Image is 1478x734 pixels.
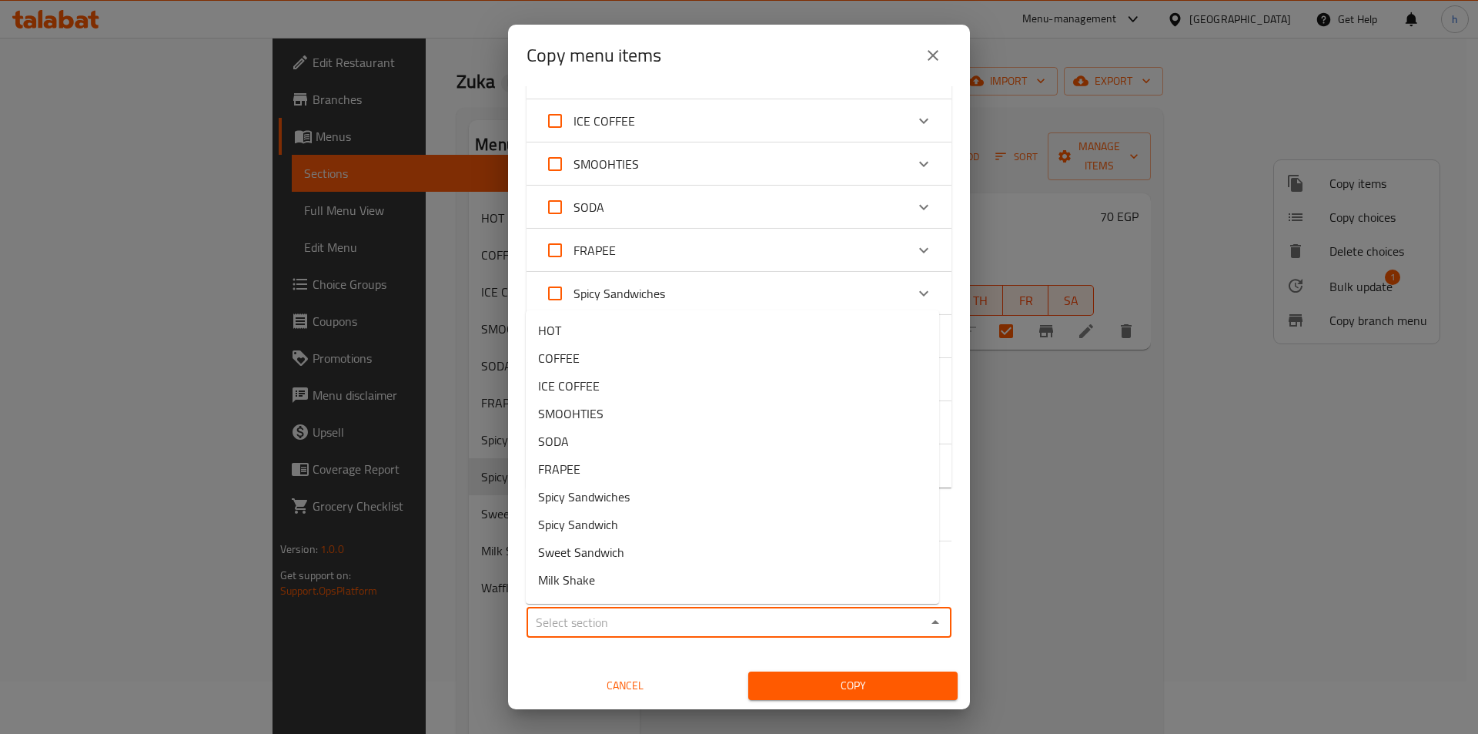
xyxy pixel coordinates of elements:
label: Acknowledge [537,102,635,139]
span: SMOOHTIES [538,404,604,423]
span: Waffle [538,598,572,617]
label: Acknowledge [537,232,616,269]
span: SODA [538,432,569,451]
div: Expand [527,186,951,229]
span: HOT [538,321,561,340]
div: Expand [527,99,951,142]
span: Spicy Sandwiches [573,282,665,305]
span: FRAPEE [573,239,616,262]
span: Spicy Sandwiches [538,488,630,506]
button: Close [925,612,946,633]
button: Copy [748,672,958,700]
span: ICE COFFEE [573,109,635,132]
span: Sweet Sandwich [538,543,624,561]
span: COFFEE [538,349,580,367]
div: Expand [527,272,951,315]
button: Cancel [520,672,730,700]
span: SODA [573,196,604,219]
span: Spicy Sandwich [538,515,618,534]
input: Select section [531,612,921,633]
span: ICE COFFEE [538,377,600,395]
label: Acknowledge [537,146,639,183]
button: close [915,37,951,74]
div: Expand [527,229,951,272]
span: FRAPEE [538,460,580,478]
h2: Copy menu items [527,43,661,68]
label: Acknowledge [537,189,604,226]
span: Cancel [527,676,724,695]
span: Copy [761,676,945,695]
div: Expand [527,142,951,186]
span: SMOOHTIES [573,152,639,176]
label: Acknowledge [537,275,665,312]
span: Milk Shake [538,571,595,589]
